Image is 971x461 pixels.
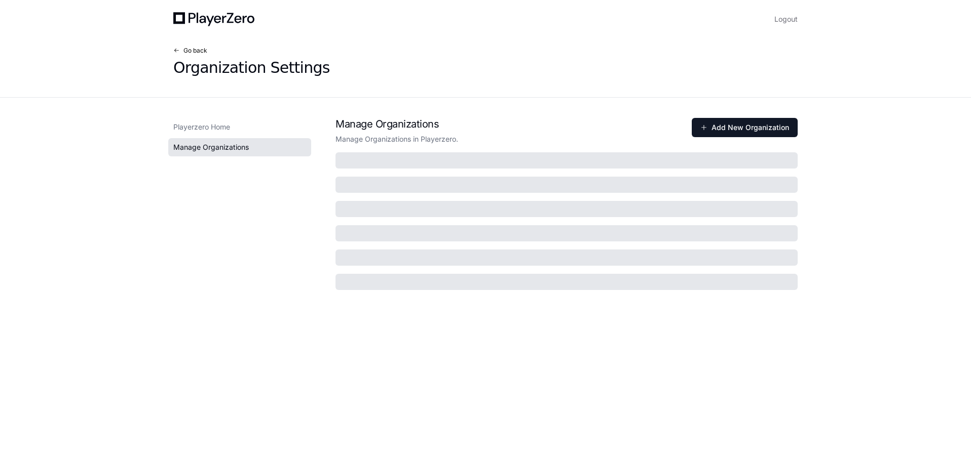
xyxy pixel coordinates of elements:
p: Manage Organizations in Playerzero. [335,134,692,144]
h1: Manage Organizations [335,118,692,130]
button: Add New Organization [692,118,798,137]
span: Manage Organizations [173,142,249,152]
button: Go back [173,47,207,55]
a: Manage Organizations [168,138,311,156]
span: Playerzero Home [173,122,230,132]
a: Playerzero Home [168,118,311,136]
button: Logout [774,12,798,26]
div: Organization Settings [173,59,330,77]
span: Go back [183,47,207,55]
span: Add New Organization [700,122,789,133]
